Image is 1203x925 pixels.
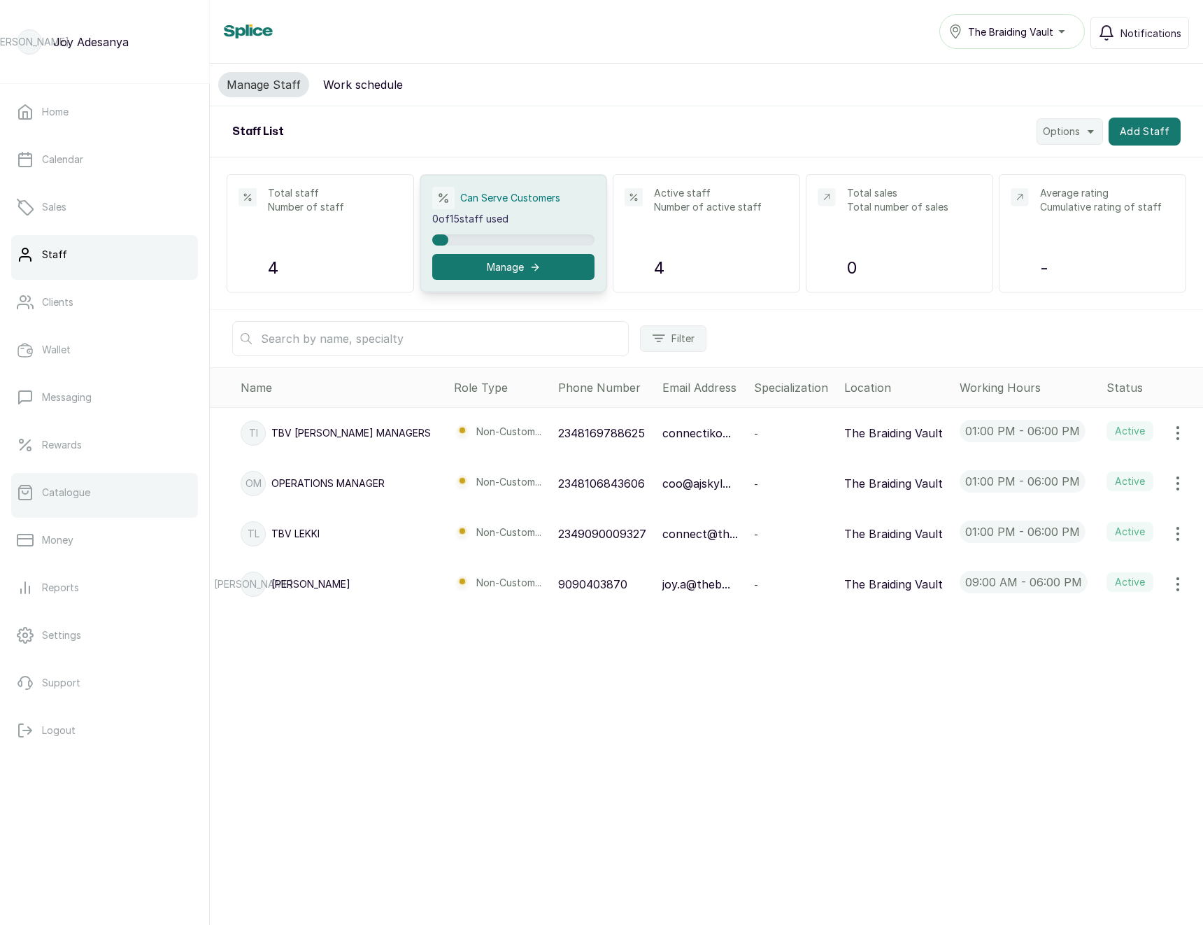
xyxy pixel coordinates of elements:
[245,476,262,490] p: OM
[847,200,981,214] p: Total number of sales
[214,577,293,591] p: [PERSON_NAME]
[42,295,73,309] p: Clients
[960,379,1095,396] div: Working Hours
[432,254,595,280] button: Manage
[1106,572,1153,592] label: Active
[271,577,350,591] p: [PERSON_NAME]
[671,332,695,346] span: Filter
[11,140,198,179] a: Calendar
[42,723,76,737] p: Logout
[476,425,541,442] p: Non-Custom...
[1106,472,1153,491] label: Active
[968,24,1053,39] span: The Braiding Vault
[42,248,67,262] p: Staff
[1040,186,1174,200] p: Average rating
[42,343,71,357] p: Wallet
[654,186,788,200] p: Active staff
[268,200,402,214] p: Number of staff
[1106,522,1153,542] label: Active
[844,425,943,442] p: The Braiding Vault
[1090,17,1189,49] button: Notifications
[232,321,629,356] input: Search by name, specialty
[754,379,833,396] div: Specialization
[662,576,730,593] p: joy.a@theb...
[42,153,83,167] p: Calendar
[454,379,547,396] div: Role Type
[11,568,198,607] a: Reports
[847,255,981,281] p: 0
[1037,118,1103,145] button: Options
[558,379,652,396] div: Phone Number
[11,663,198,702] a: Support
[460,191,560,205] p: Can Serve Customers
[662,379,743,396] div: Email Address
[1109,118,1181,146] button: Add Staff
[268,255,402,281] p: 4
[960,470,1085,493] p: 01:00 pm - 06:00 pm
[640,325,706,352] button: Filter
[960,571,1088,593] p: 09:00 am - 06:00 pm
[654,255,788,281] p: 4
[754,528,758,540] span: -
[11,283,198,322] a: Clients
[53,34,129,50] p: Joy Adesanya
[960,420,1085,442] p: 01:00 pm - 06:00 pm
[558,425,645,442] p: 2348169788625
[1040,255,1174,281] p: -
[1120,26,1181,41] span: Notifications
[11,711,198,750] button: Logout
[11,235,198,274] a: Staff
[476,525,541,542] p: Non-Custom...
[754,478,758,490] span: -
[476,576,541,593] p: Non-Custom...
[662,475,731,492] p: coo@ajskyl...
[11,473,198,512] a: Catalogue
[232,123,284,140] h2: Staff List
[662,525,738,542] p: connect@th...
[315,72,411,97] button: Work schedule
[271,426,431,440] p: TBV [PERSON_NAME] Managers
[42,390,92,404] p: Messaging
[42,533,73,547] p: Money
[1043,125,1080,139] span: Options
[939,14,1085,49] button: The Braiding Vault
[42,676,80,690] p: Support
[432,212,595,226] p: 0 of 15 staff used
[42,628,81,642] p: Settings
[754,428,758,439] span: -
[42,438,82,452] p: Rewards
[11,92,198,132] a: Home
[476,475,541,492] p: Non-Custom...
[754,579,758,591] span: -
[662,425,731,442] p: connectiko...
[844,525,943,542] p: The Braiding Vault
[42,105,69,119] p: Home
[1106,421,1153,441] label: Active
[11,521,198,560] a: Money
[654,200,788,214] p: Number of active staff
[11,616,198,655] a: Settings
[11,378,198,417] a: Messaging
[271,527,320,541] p: TBV Lekki
[249,426,258,440] p: TI
[1040,200,1174,214] p: Cumulative rating of staff
[558,475,645,492] p: 2348106843606
[11,188,198,227] a: Sales
[960,521,1085,543] p: 01:00 pm - 06:00 pm
[11,330,198,369] a: Wallet
[1106,379,1197,396] div: Status
[218,72,309,97] button: Manage Staff
[248,527,259,541] p: TL
[42,581,79,595] p: Reports
[271,476,385,490] p: Operations Manager
[844,576,943,593] p: The Braiding Vault
[558,525,646,542] p: 2349090009327
[241,379,443,396] div: Name
[844,379,948,396] div: Location
[11,425,198,465] a: Rewards
[42,200,66,214] p: Sales
[558,576,627,593] p: 9090403870
[844,475,943,492] p: The Braiding Vault
[42,486,90,500] p: Catalogue
[847,186,981,200] p: Total sales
